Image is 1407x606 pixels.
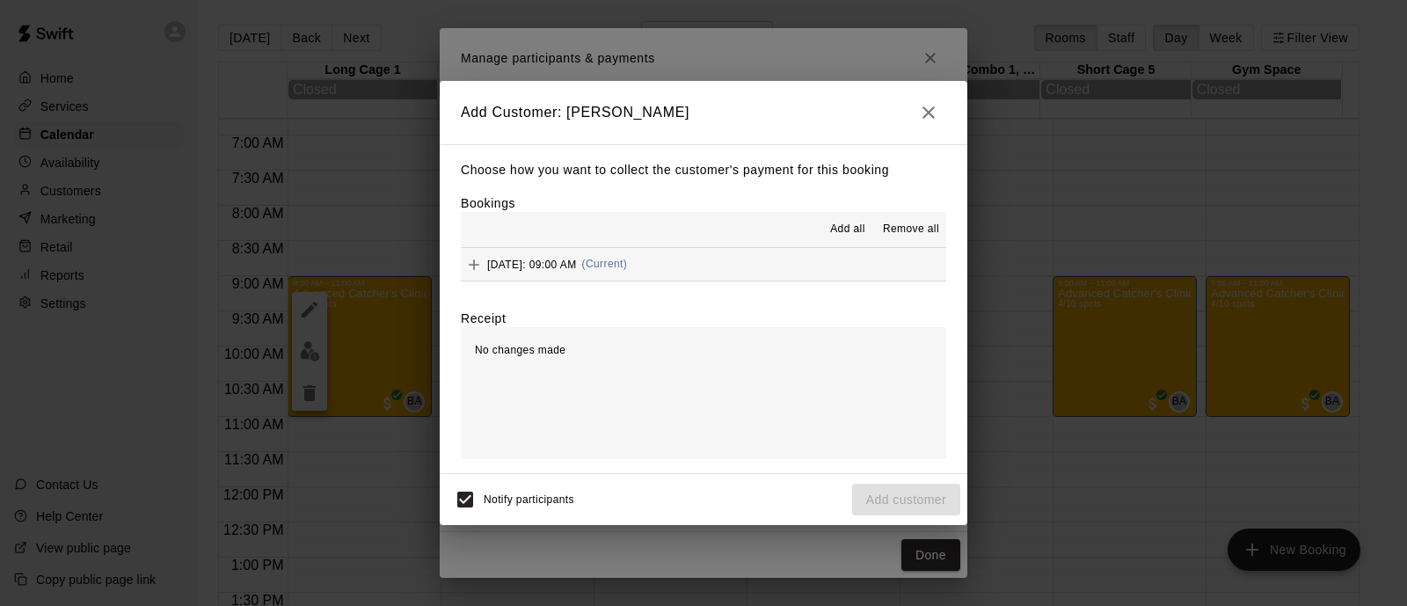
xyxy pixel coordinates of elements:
[461,159,946,181] p: Choose how you want to collect the customer's payment for this booking
[487,258,577,270] span: [DATE]: 09:00 AM
[883,221,939,238] span: Remove all
[461,257,487,270] span: Add
[440,81,967,144] h2: Add Customer: [PERSON_NAME]
[461,196,515,210] label: Bookings
[876,215,946,244] button: Remove all
[582,258,628,270] span: (Current)
[461,310,506,327] label: Receipt
[820,215,876,244] button: Add all
[484,493,574,506] span: Notify participants
[461,248,946,281] button: Add[DATE]: 09:00 AM(Current)
[475,344,565,356] span: No changes made
[830,221,865,238] span: Add all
